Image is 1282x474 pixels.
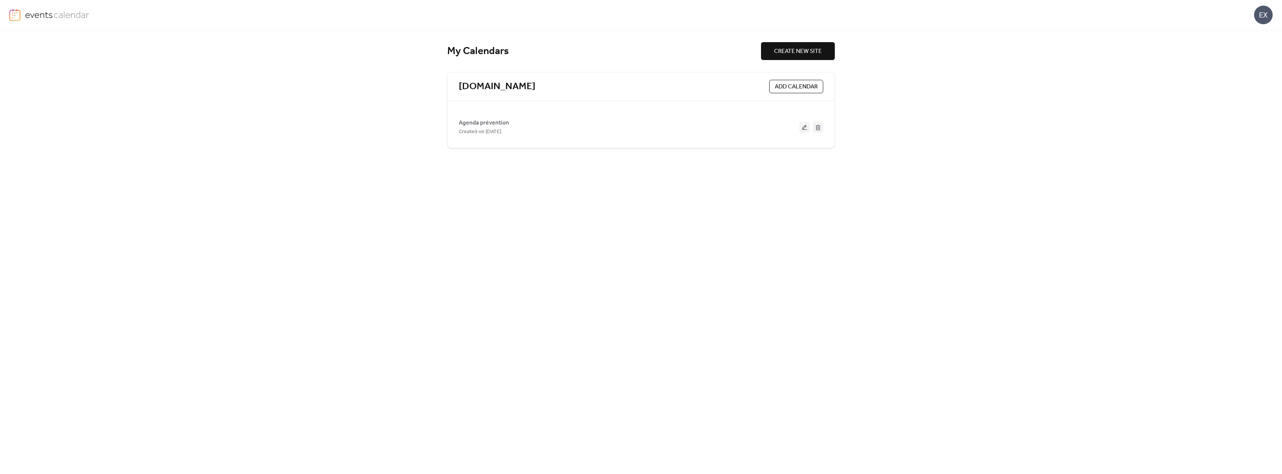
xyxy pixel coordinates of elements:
[459,128,501,136] span: Created on [DATE]
[769,80,823,93] button: ADD CALENDAR
[447,45,761,58] div: My Calendars
[774,47,822,56] span: CREATE NEW SITE
[25,9,89,20] img: logo-type
[459,81,536,93] a: [DOMAIN_NAME]
[9,9,20,21] img: logo
[459,119,509,128] span: Agenda prévention
[459,121,509,125] a: Agenda prévention
[775,82,818,91] span: ADD CALENDAR
[1254,6,1273,24] div: EX
[761,42,835,60] button: CREATE NEW SITE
